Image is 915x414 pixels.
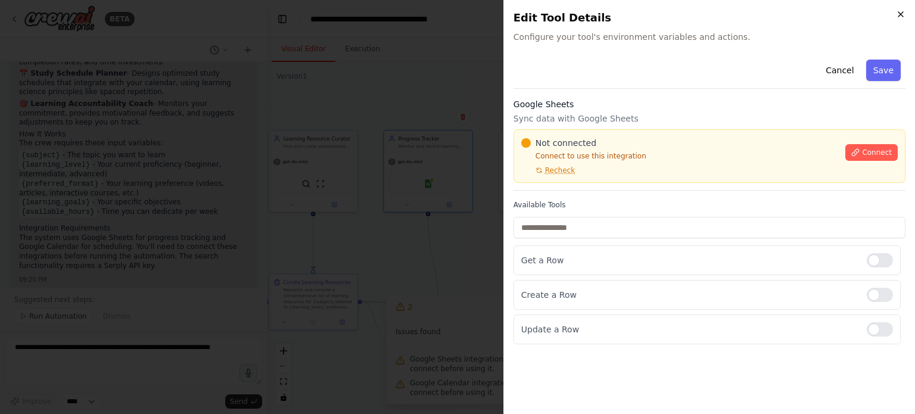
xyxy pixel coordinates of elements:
[513,31,905,43] span: Configure your tool's environment variables and actions.
[521,166,575,175] button: Recheck
[545,166,575,175] span: Recheck
[513,113,905,124] p: Sync data with Google Sheets
[818,60,861,81] button: Cancel
[866,60,901,81] button: Save
[513,98,905,110] h3: Google Sheets
[513,10,905,26] h2: Edit Tool Details
[845,144,898,161] button: Connect
[862,148,892,157] span: Connect
[513,200,905,210] label: Available Tools
[521,254,857,266] p: Get a Row
[521,323,857,335] p: Update a Row
[521,151,839,161] p: Connect to use this integration
[521,289,857,301] p: Create a Row
[536,137,596,149] span: Not connected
